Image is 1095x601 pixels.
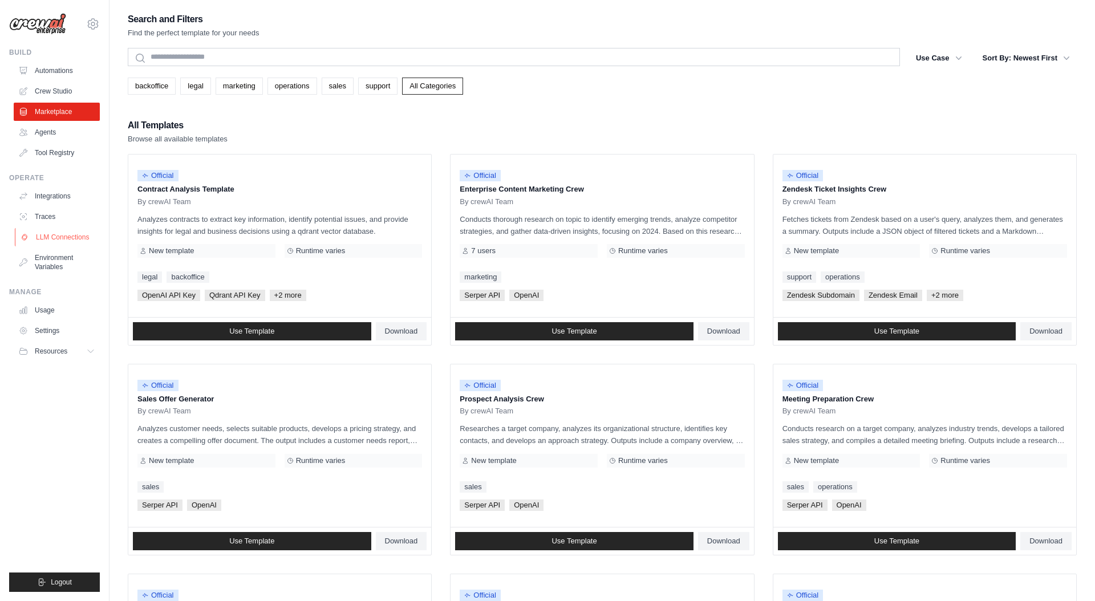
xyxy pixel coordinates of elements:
a: Environment Variables [14,249,100,276]
span: Runtime varies [296,456,346,465]
p: Researches a target company, analyzes its organizational structure, identifies key contacts, and ... [460,423,744,446]
span: Runtime varies [618,246,668,255]
a: Use Template [778,322,1016,340]
div: Operate [9,173,100,182]
h2: Search and Filters [128,11,259,27]
span: Use Template [551,327,597,336]
a: Download [1020,322,1072,340]
span: New template [149,246,194,255]
p: Meeting Preparation Crew [782,393,1067,405]
p: Enterprise Content Marketing Crew [460,184,744,195]
a: Use Template [133,322,371,340]
p: Zendesk Ticket Insights Crew [782,184,1067,195]
a: marketing [216,78,263,95]
span: By crewAI Team [137,407,191,416]
h2: All Templates [128,117,228,133]
span: Resources [35,347,67,356]
a: Traces [14,208,100,226]
span: Official [460,380,501,391]
p: Prospect Analysis Crew [460,393,744,405]
span: Serper API [137,500,182,511]
span: Official [782,170,824,181]
span: New template [149,456,194,465]
a: Settings [14,322,100,340]
span: OpenAI [509,500,544,511]
span: Official [460,170,501,181]
span: Zendesk Email [864,290,922,301]
span: Download [1029,327,1062,336]
a: Use Template [455,322,693,340]
a: Download [698,322,749,340]
a: Use Template [778,532,1016,550]
span: OpenAI API Key [137,290,200,301]
a: sales [137,481,164,493]
span: Use Template [874,537,919,546]
a: operations [821,271,865,283]
span: +2 more [270,290,306,301]
p: Sales Offer Generator [137,393,422,405]
button: Use Case [909,48,969,68]
a: Download [698,532,749,550]
span: OpenAI [187,500,221,511]
span: Serper API [782,500,828,511]
button: Resources [14,342,100,360]
span: Official [782,380,824,391]
span: Runtime varies [940,456,990,465]
span: Official [460,590,501,601]
span: Official [782,590,824,601]
a: Integrations [14,187,100,205]
button: Logout [9,572,100,592]
a: backoffice [128,78,176,95]
a: Use Template [133,532,371,550]
span: Use Template [551,537,597,546]
a: Download [376,322,427,340]
span: Logout [51,578,72,587]
a: Marketplace [14,103,100,121]
span: By crewAI Team [137,197,191,206]
a: Download [1020,532,1072,550]
span: Qdrant API Key [205,290,265,301]
span: 7 users [471,246,496,255]
span: Use Template [229,537,274,546]
p: Conducts thorough research on topic to identify emerging trends, analyze competitor strategies, a... [460,213,744,237]
a: sales [322,78,354,95]
span: Download [707,537,740,546]
span: OpenAI [509,290,544,301]
span: Runtime varies [618,456,668,465]
span: By crewAI Team [460,407,513,416]
p: Analyzes contracts to extract key information, identify potential issues, and provide insights fo... [137,213,422,237]
span: Zendesk Subdomain [782,290,859,301]
div: Build [9,48,100,57]
a: sales [460,481,486,493]
span: Download [1029,537,1062,546]
span: Download [385,537,418,546]
a: Tool Registry [14,144,100,162]
a: support [358,78,398,95]
a: Usage [14,301,100,319]
a: Use Template [455,532,693,550]
span: New template [794,456,839,465]
span: Use Template [229,327,274,336]
a: Crew Studio [14,82,100,100]
span: By crewAI Team [460,197,513,206]
a: backoffice [167,271,209,283]
span: New template [794,246,839,255]
img: Logo [9,13,66,35]
button: Sort By: Newest First [976,48,1077,68]
span: Official [137,170,179,181]
a: operations [813,481,857,493]
p: Fetches tickets from Zendesk based on a user's query, analyzes them, and generates a summary. Out... [782,213,1067,237]
span: OpenAI [832,500,866,511]
span: Official [137,380,179,391]
span: Runtime varies [296,246,346,255]
span: Use Template [874,327,919,336]
a: Automations [14,62,100,80]
span: Runtime varies [940,246,990,255]
span: Serper API [460,290,505,301]
span: +2 more [927,290,963,301]
a: legal [137,271,162,283]
span: By crewAI Team [782,197,836,206]
div: Manage [9,287,100,297]
span: Serper API [460,500,505,511]
span: New template [471,456,516,465]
